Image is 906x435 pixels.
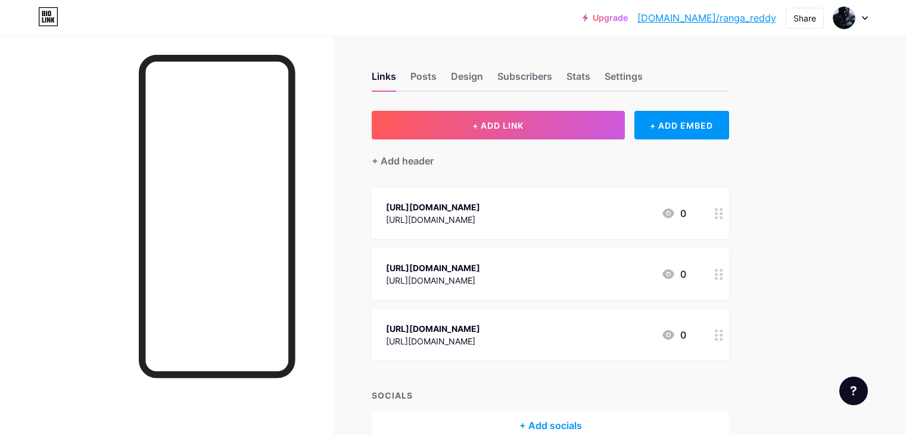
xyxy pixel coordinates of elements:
a: Upgrade [583,13,628,23]
div: Design [451,69,483,91]
div: [URL][DOMAIN_NAME] [386,213,480,226]
button: + ADD LINK [372,111,625,139]
div: SOCIALS [372,389,729,402]
div: Stats [566,69,590,91]
div: [URL][DOMAIN_NAME] [386,335,480,347]
div: + Add header [372,154,434,168]
div: [URL][DOMAIN_NAME] [386,201,480,213]
div: 0 [661,328,686,342]
a: [DOMAIN_NAME]/ranga_reddy [637,11,776,25]
div: Subscribers [497,69,552,91]
span: + ADD LINK [472,120,524,130]
div: [URL][DOMAIN_NAME] [386,322,480,335]
div: 0 [661,267,686,281]
div: 0 [661,206,686,220]
div: [URL][DOMAIN_NAME] [386,262,480,274]
div: Posts [410,69,437,91]
div: Settings [605,69,643,91]
div: Share [793,12,816,24]
img: ranga_reddy [833,7,855,29]
div: + ADD EMBED [634,111,729,139]
div: Links [372,69,396,91]
div: [URL][DOMAIN_NAME] [386,274,480,287]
